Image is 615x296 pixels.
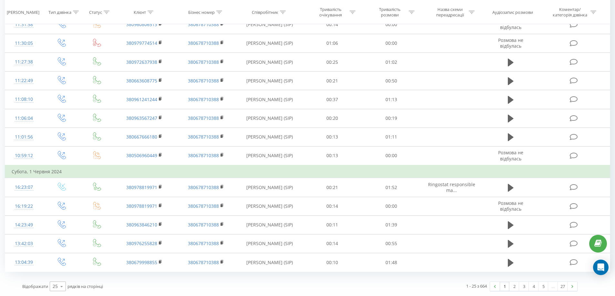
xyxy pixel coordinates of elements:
[593,260,609,275] div: Open Intercom Messenger
[188,184,219,190] a: 380678710388
[362,234,421,253] td: 00:55
[303,72,362,90] td: 00:21
[12,56,36,68] div: 11:27:38
[188,152,219,158] a: 380678710388
[188,96,219,102] a: 380678710388
[303,234,362,253] td: 00:14
[126,259,157,265] a: 380679998855
[188,115,219,121] a: 380678710388
[12,149,36,162] div: 10:59:12
[303,15,362,34] td: 00:14
[303,109,362,128] td: 00:20
[428,181,475,193] span: Ringostat responsible ma...
[126,59,157,65] a: 380972637938
[237,53,303,72] td: [PERSON_NAME] (SIP)
[188,59,219,65] a: 380678710388
[362,253,421,272] td: 01:48
[500,282,509,291] a: 1
[498,200,523,212] span: Розмова не відбулась
[362,215,421,234] td: 01:39
[362,109,421,128] td: 00:19
[48,9,71,15] div: Тип дзвінка
[362,34,421,53] td: 00:00
[188,222,219,228] a: 380678710388
[362,178,421,197] td: 01:52
[519,282,529,291] a: 3
[237,178,303,197] td: [PERSON_NAME] (SIP)
[548,282,558,291] div: …
[12,256,36,269] div: 13:04:39
[53,283,58,290] div: 25
[303,215,362,234] td: 00:11
[126,222,157,228] a: 380963846210
[126,203,157,209] a: 380978819971
[362,197,421,215] td: 00:00
[237,215,303,234] td: [PERSON_NAME] (SIP)
[188,240,219,246] a: 380678710388
[498,149,523,161] span: Розмова не відбулась
[466,283,487,289] div: 1 - 25 з 664
[303,53,362,72] td: 00:25
[362,53,421,72] td: 01:02
[237,109,303,128] td: [PERSON_NAME] (SIP)
[362,90,421,109] td: 01:13
[237,15,303,34] td: [PERSON_NAME] (SIP)
[126,78,157,84] a: 380663608775
[126,115,157,121] a: 380963567247
[551,7,589,18] div: Коментар/категорія дзвінка
[237,253,303,272] td: [PERSON_NAME] (SIP)
[126,240,157,246] a: 380976255828
[7,9,39,15] div: [PERSON_NAME]
[188,78,219,84] a: 380678710388
[237,197,303,215] td: [PERSON_NAME] (SIP)
[5,165,610,178] td: Субота, 1 Червня 2024
[126,184,157,190] a: 380978819971
[12,74,36,87] div: 11:22:49
[12,131,36,143] div: 11:01:56
[362,128,421,146] td: 01:11
[188,259,219,265] a: 380678710388
[237,72,303,90] td: [PERSON_NAME] (SIP)
[126,134,157,140] a: 380667666180
[188,134,219,140] a: 380678710388
[237,146,303,165] td: [PERSON_NAME] (SIP)
[509,282,519,291] a: 2
[538,282,548,291] a: 5
[12,37,36,50] div: 11:30:05
[237,90,303,109] td: [PERSON_NAME] (SIP)
[303,128,362,146] td: 00:13
[303,146,362,165] td: 00:13
[188,21,219,27] a: 380678710388
[12,237,36,250] div: 13:42:03
[237,234,303,253] td: [PERSON_NAME] (SIP)
[126,40,157,46] a: 380979774514
[12,93,36,106] div: 11:08:10
[126,152,157,158] a: 380506960449
[134,9,146,15] div: Клієнт
[252,9,278,15] div: Співробітник
[126,21,157,27] a: 380960806513
[126,96,157,102] a: 380961241244
[12,181,36,194] div: 16:23:07
[188,9,215,15] div: Бізнес номер
[67,283,103,289] span: рядків на сторінці
[558,282,568,291] a: 27
[12,112,36,125] div: 11:06:04
[237,34,303,53] td: [PERSON_NAME] (SIP)
[498,37,523,49] span: Розмова не відбулась
[362,72,421,90] td: 00:50
[303,90,362,109] td: 00:37
[498,18,523,30] span: Розмова не відбулась
[303,197,362,215] td: 00:14
[303,34,362,53] td: 01:06
[188,40,219,46] a: 380678710388
[433,7,467,18] div: Назва схеми переадресації
[89,9,102,15] div: Статус
[12,200,36,213] div: 16:19:22
[12,219,36,231] div: 14:23:49
[373,7,407,18] div: Тривалість розмови
[303,178,362,197] td: 00:21
[362,15,421,34] td: 00:00
[237,128,303,146] td: [PERSON_NAME] (SIP)
[188,203,219,209] a: 380678710388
